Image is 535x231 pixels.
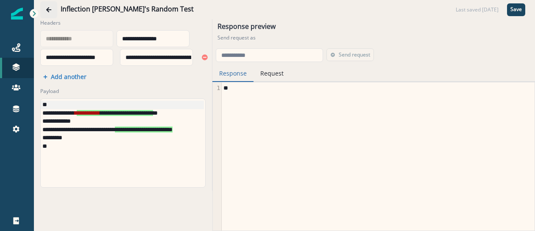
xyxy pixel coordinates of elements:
[217,23,530,34] h1: Response preview
[40,87,201,95] label: Payload
[456,6,499,14] div: Last saved [DATE]
[507,3,525,16] button: Save
[212,65,254,82] button: Response
[40,1,57,18] button: Go back
[510,6,522,12] p: Save
[198,51,212,64] button: Remove
[217,34,530,42] p: Send request as
[254,65,290,82] button: Request
[40,19,201,27] label: Headers
[43,73,86,81] button: Add another
[213,84,221,93] div: 1
[11,8,23,20] img: Inflection
[339,52,370,58] p: Send request
[61,5,194,14] div: Inflection [PERSON_NAME]'s Random Test
[326,48,374,61] button: Send request
[51,73,86,81] p: Add another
